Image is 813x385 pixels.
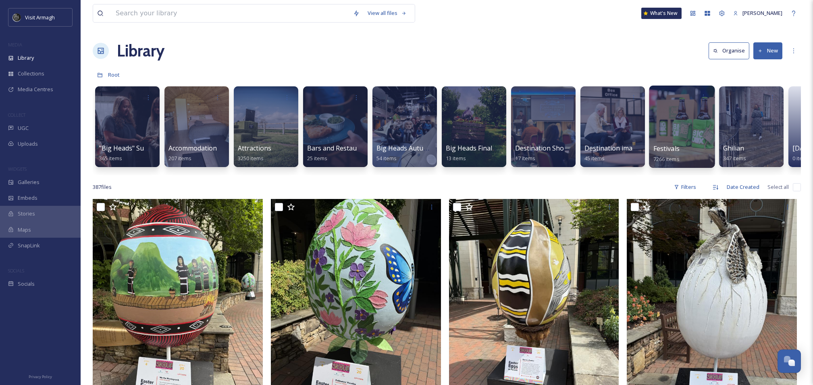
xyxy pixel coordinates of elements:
span: Attractions [238,144,271,153]
span: Embeds [18,194,37,202]
span: 347 items [723,155,746,162]
span: [PERSON_NAME] [742,9,782,17]
a: "Big Heads" Summer Content 2025365 items [99,144,204,162]
a: Accommodation207 items [168,144,217,162]
span: 7266 items [653,155,680,162]
a: View all files [364,5,411,21]
span: "Big Heads" Summer Content 2025 [99,144,204,153]
button: Open Chat [778,349,801,373]
span: SnapLink [18,242,40,249]
span: Maps [18,226,31,234]
span: Bars and Restaurants [307,144,373,153]
span: 54 items [376,155,397,162]
span: 207 items [168,155,191,162]
span: 13 items [446,155,466,162]
span: Media Centres [18,86,53,93]
a: Bars and Restaurants25 items [307,144,373,162]
span: 45 items [584,155,605,162]
span: Stories [18,210,35,218]
span: 25 items [307,155,327,162]
img: THE-FIRST-PLACE-VISIT-ARMAGH.COM-BLACK.jpg [13,13,21,21]
a: Privacy Policy [29,371,52,381]
a: Big Heads Autumn 202554 items [376,144,449,162]
span: 0 items [792,155,810,162]
span: MEDIA [8,42,22,48]
button: New [753,42,782,59]
span: Library [18,54,34,62]
span: Festivals [653,144,680,153]
span: Big Heads Autumn 2025 [376,144,449,153]
button: Organise [709,42,749,59]
span: UGC [18,124,29,132]
span: Privacy Policy [29,374,52,379]
a: Festivals7266 items [653,145,680,163]
a: Destination Showcase, The Alex, [DATE]17 items [515,144,636,162]
a: Destination imagery45 items [584,144,646,162]
span: 3250 items [238,155,264,162]
span: Accommodation [168,144,217,153]
span: Uploads [18,140,38,148]
span: 387 file s [93,183,112,191]
a: Ghilian347 items [723,144,746,162]
span: Destination Showcase, The Alex, [DATE] [515,144,636,153]
span: Select all [767,183,789,191]
span: Root [108,71,120,78]
span: WIDGETS [8,166,27,172]
a: Root [108,70,120,80]
a: What's New [641,8,682,19]
span: Big Heads Final Videos [446,144,514,153]
span: Socials [18,280,35,288]
a: [PERSON_NAME] [729,5,786,21]
span: Destination imagery [584,144,646,153]
span: 365 items [99,155,122,162]
span: Visit Armagh [25,14,55,21]
a: Library [117,39,164,63]
span: 17 items [515,155,535,162]
a: Attractions3250 items [238,144,271,162]
div: Filters [670,179,700,195]
span: Collections [18,70,44,77]
span: SOCIALS [8,268,24,274]
span: Ghilian [723,144,744,153]
span: COLLECT [8,112,25,118]
span: Galleries [18,178,40,186]
input: Search your library [112,4,349,22]
div: Date Created [723,179,763,195]
a: Big Heads Final Videos13 items [446,144,514,162]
